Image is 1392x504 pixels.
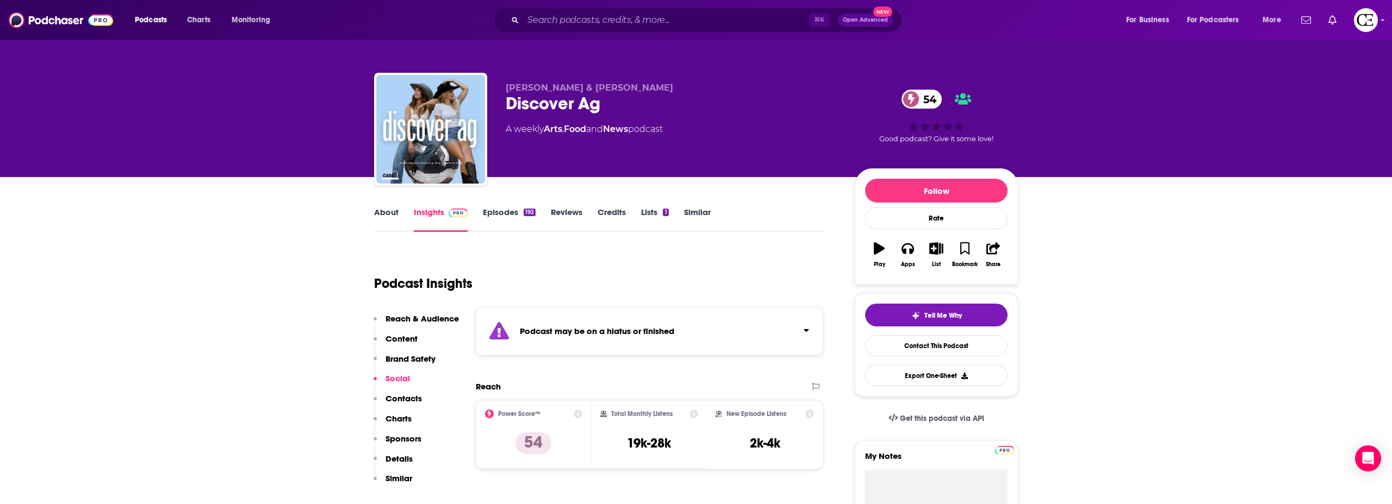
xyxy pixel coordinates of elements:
button: Follow [865,179,1008,203]
div: 54Good podcast? Give it some love! [855,83,1018,150]
h2: New Episode Listens [726,410,786,418]
a: Pro website [995,444,1014,455]
div: Rate [865,207,1008,229]
div: Open Intercom Messenger [1355,445,1381,471]
button: open menu [1255,11,1295,29]
div: 1 [663,209,668,216]
img: Podchaser Pro [449,209,468,217]
span: Get this podcast via API [900,414,984,423]
div: A weekly podcast [506,123,663,136]
a: Episodes192 [483,207,536,232]
p: Similar [386,473,412,483]
span: For Business [1126,12,1169,28]
span: ⌘ K [809,13,829,27]
span: Tell Me Why [924,311,962,320]
button: Reach & Audience [374,313,459,333]
a: Charts [180,11,217,29]
a: Food [564,124,586,134]
span: Good podcast? Give it some love! [879,135,993,143]
button: Contacts [374,393,422,413]
button: Show profile menu [1354,8,1378,32]
img: Discover Ag [376,75,485,184]
button: Play [865,235,893,274]
button: Similar [374,473,412,493]
h1: Podcast Insights [374,275,473,292]
div: List [932,261,941,268]
button: Charts [374,413,412,433]
span: Open Advanced [843,17,888,23]
span: Podcasts [135,12,167,28]
strong: Podcast may be on a hiatus or finished [520,326,674,336]
span: For Podcasters [1187,12,1239,28]
button: tell me why sparkleTell Me Why [865,304,1008,326]
h3: 19k-28k [627,435,671,451]
button: Sponsors [374,433,421,453]
img: Podchaser Pro [995,446,1014,455]
button: open menu [1118,11,1183,29]
span: Charts [187,12,210,28]
input: Search podcasts, credits, & more... [523,11,809,29]
a: 54 [902,90,942,109]
div: Play [874,261,885,268]
p: Sponsors [386,433,421,444]
p: Content [386,333,418,344]
h2: Reach [476,381,501,392]
a: Lists1 [641,207,668,232]
p: Charts [386,413,412,424]
span: [PERSON_NAME] & [PERSON_NAME] [506,83,673,93]
p: Details [386,453,413,464]
div: Apps [901,261,915,268]
button: Open AdvancedNew [838,14,893,27]
span: More [1263,12,1281,28]
p: Brand Safety [386,354,436,364]
span: and [586,124,603,134]
a: Contact This Podcast [865,335,1008,356]
button: open menu [127,11,181,29]
button: Social [374,373,410,393]
button: List [922,235,950,274]
div: Bookmark [952,261,978,268]
section: Click to expand status details [476,307,823,355]
button: Details [374,453,413,474]
a: Get this podcast via API [880,405,993,432]
p: Reach & Audience [386,313,459,324]
img: User Profile [1354,8,1378,32]
button: Content [374,333,418,354]
span: Monitoring [232,12,270,28]
button: open menu [224,11,284,29]
a: Similar [684,207,711,232]
a: Show notifications dropdown [1297,11,1315,29]
div: Share [986,261,1000,268]
div: 192 [524,209,536,216]
button: open menu [1180,11,1255,29]
button: Apps [893,235,922,274]
div: Search podcasts, credits, & more... [504,8,912,33]
a: Show notifications dropdown [1324,11,1341,29]
button: Share [979,235,1008,274]
a: News [603,124,628,134]
p: Social [386,373,410,383]
p: Contacts [386,393,422,404]
span: Logged in as cozyearthaudio [1354,8,1378,32]
p: 54 [515,432,551,454]
label: My Notes [865,451,1008,470]
a: InsightsPodchaser Pro [414,207,468,232]
span: , [562,124,564,134]
img: tell me why sparkle [911,311,920,320]
a: Reviews [551,207,582,232]
a: About [374,207,399,232]
h2: Power Score™ [498,410,540,418]
button: Bookmark [950,235,979,274]
a: Arts [544,124,562,134]
span: New [873,7,893,17]
h2: Total Monthly Listens [611,410,673,418]
img: Podchaser - Follow, Share and Rate Podcasts [9,10,113,30]
button: Export One-Sheet [865,365,1008,386]
h3: 2k-4k [750,435,780,451]
a: Credits [598,207,626,232]
button: Brand Safety [374,354,436,374]
span: 54 [912,90,942,109]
